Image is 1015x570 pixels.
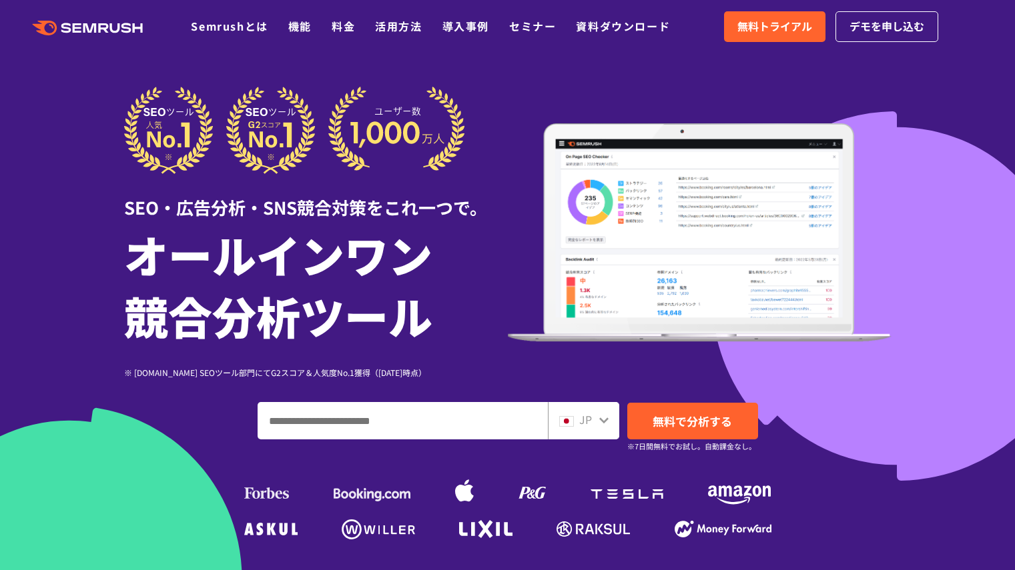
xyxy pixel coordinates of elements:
a: 無料トライアル [724,11,825,42]
div: ※ [DOMAIN_NAME] SEOツール部門にてG2スコア＆人気度No.1獲得（[DATE]時点） [124,366,508,379]
a: 資料ダウンロード [576,18,670,34]
span: 無料で分析する [653,413,732,429]
span: デモを申し込む [850,18,924,35]
a: 機能 [288,18,312,34]
span: JP [579,411,592,427]
a: Semrushとは [191,18,268,34]
a: 料金 [332,18,355,34]
a: 導入事例 [442,18,489,34]
a: 活用方法 [375,18,422,34]
a: デモを申し込む [835,11,938,42]
h1: オールインワン 競合分析ツール [124,223,508,346]
small: ※7日間無料でお試し。自動課金なし。 [627,440,756,453]
div: SEO・広告分析・SNS競合対策をこれ一つで。 [124,174,508,220]
a: セミナー [509,18,556,34]
a: 無料で分析する [627,403,758,439]
input: ドメイン、キーワードまたはURLを入力してください [258,403,547,439]
span: 無料トライアル [737,18,812,35]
